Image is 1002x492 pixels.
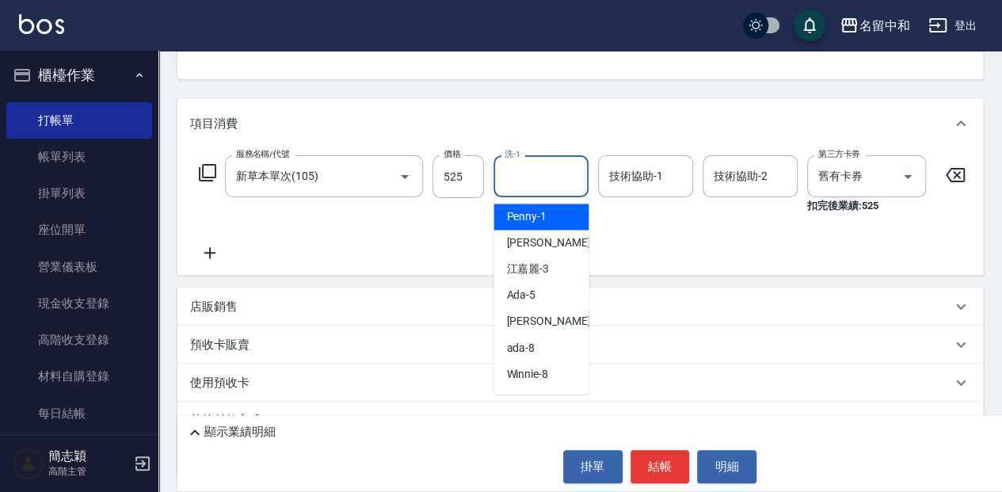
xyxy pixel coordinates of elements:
[833,10,916,42] button: 名留中和
[697,450,756,483] button: 明細
[6,249,152,285] a: 營業儀表板
[190,116,238,132] p: 項目消費
[506,261,549,277] span: 江嘉麗 -3
[13,448,44,479] img: Person
[506,339,535,356] span: ada -8
[48,448,129,464] h5: 簡志穎
[177,288,983,326] div: 店販銷售
[807,197,935,214] p: 扣完後業績: 525
[190,299,238,315] p: 店販銷售
[506,365,548,382] span: Winnie -8
[818,148,859,160] label: 第三方卡券
[6,358,152,395] a: 材料自購登錄
[177,364,983,402] div: 使用預收卡
[177,98,983,149] div: 項目消費
[190,375,250,391] p: 使用預收卡
[6,395,152,432] a: 每日結帳
[506,235,600,251] span: [PERSON_NAME] -2
[6,175,152,212] a: 掛單列表
[177,402,983,440] div: 其他付款方式入金可用餘額: 0
[6,285,152,322] a: 現金收支登錄
[6,322,152,358] a: 高階收支登錄
[6,139,152,175] a: 帳單列表
[631,450,690,483] button: 結帳
[190,337,250,353] p: 預收卡販賣
[19,14,64,34] img: Logo
[794,10,825,41] button: save
[6,55,152,96] button: 櫃檯作業
[190,412,336,429] p: 其他付款方式
[236,148,289,160] label: 服務名稱/代號
[506,313,600,330] span: [PERSON_NAME] -7
[506,208,547,225] span: Penny -1
[922,11,983,40] button: 登出
[204,424,276,441] p: 顯示業績明細
[506,391,600,408] span: [PERSON_NAME] -9
[6,432,152,468] a: 排班表
[859,16,909,36] div: 名留中和
[48,464,129,479] p: 高階主管
[6,212,152,248] a: 座位開單
[895,164,920,189] button: Open
[505,148,520,160] label: 洗-1
[506,287,535,303] span: Ada -5
[177,326,983,364] div: 預收卡販賣
[444,148,460,160] label: 價格
[392,164,417,189] button: Open
[563,450,623,483] button: 掛單
[6,102,152,139] a: 打帳單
